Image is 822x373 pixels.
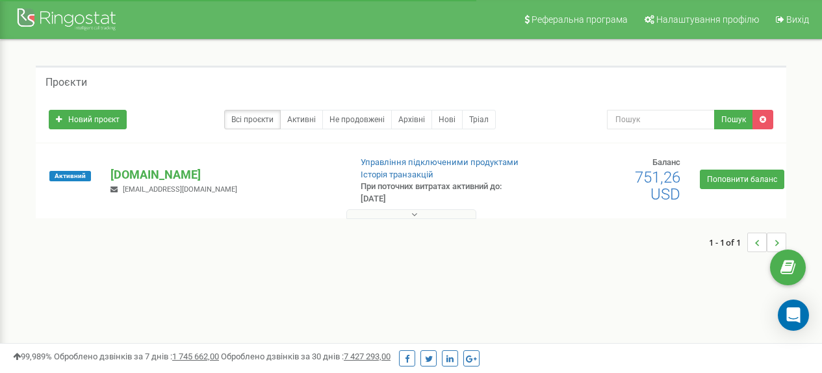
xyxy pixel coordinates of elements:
button: Пошук [714,110,753,129]
span: Реферальна програма [532,14,628,25]
a: Не продовжені [322,110,392,129]
a: Управління підключеними продуктами [361,157,519,167]
span: Вихід [786,14,809,25]
span: Баланс [652,157,680,167]
span: Налаштування профілю [656,14,759,25]
input: Пошук [607,110,715,129]
span: 1 - 1 of 1 [709,233,747,252]
u: 7 427 293,00 [344,352,391,361]
span: Активний [49,171,91,181]
span: [EMAIL_ADDRESS][DOMAIN_NAME] [123,185,237,194]
a: Поповнити баланс [700,170,784,189]
a: Нові [431,110,463,129]
span: Оброблено дзвінків за 7 днів : [54,352,219,361]
a: Архівні [391,110,432,129]
span: 99,989% [13,352,52,361]
a: Новий проєкт [49,110,127,129]
a: Історія транзакцій [361,170,433,179]
u: 1 745 662,00 [172,352,219,361]
a: Активні [280,110,323,129]
p: [DOMAIN_NAME] [110,166,339,183]
a: Тріал [462,110,496,129]
div: Open Intercom Messenger [778,300,809,331]
span: 751,26 USD [635,168,680,203]
p: При поточних витратах активний до: [DATE] [361,181,527,205]
h5: Проєкти [45,77,87,88]
span: Оброблено дзвінків за 30 днів : [221,352,391,361]
a: Всі проєкти [224,110,281,129]
nav: ... [709,220,786,265]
